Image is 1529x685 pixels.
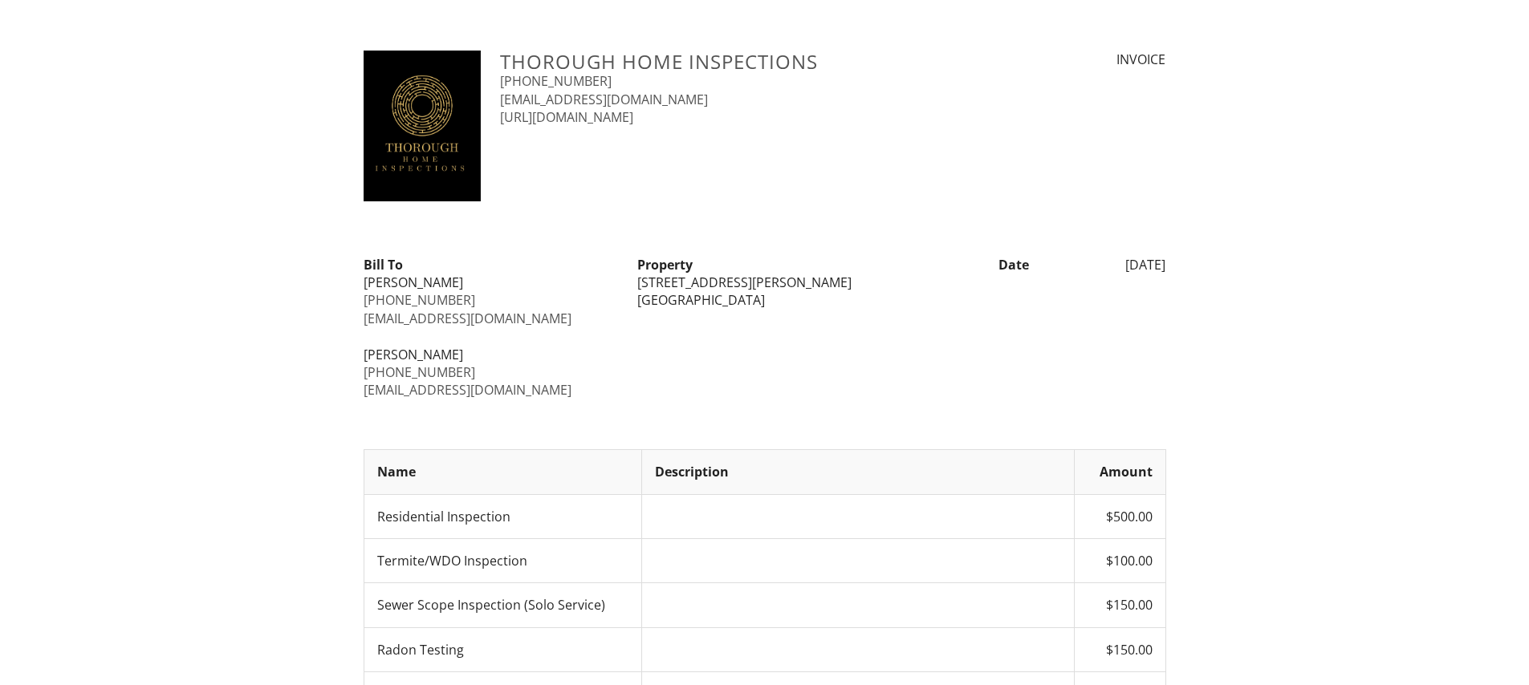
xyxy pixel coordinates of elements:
a: [PHONE_NUMBER] [364,363,475,381]
td: Sewer Scope Inspection (Solo Service) [364,583,641,627]
td: $100.00 [1074,538,1165,582]
div: [PERSON_NAME] [364,274,618,291]
div: [STREET_ADDRESS][PERSON_NAME] [637,274,892,291]
div: INVOICE [979,51,1165,68]
strong: Bill To [364,256,403,274]
th: Description [641,450,1074,494]
td: Radon Testing [364,627,641,671]
strong: Property [637,256,693,274]
a: [EMAIL_ADDRESS][DOMAIN_NAME] [500,91,708,108]
a: [PHONE_NUMBER] [500,72,612,90]
a: [PHONE_NUMBER] [364,291,475,309]
div: [DATE] [1039,256,1176,274]
a: [EMAIL_ADDRESS][DOMAIN_NAME] [364,310,571,327]
th: Name [364,450,641,494]
div: Date [901,256,1039,274]
th: Amount [1074,450,1165,494]
a: [EMAIL_ADDRESS][DOMAIN_NAME] [364,381,571,399]
td: $500.00 [1074,494,1165,538]
td: Residential Inspection [364,494,641,538]
div: [GEOGRAPHIC_DATA] [637,291,892,309]
td: $150.00 [1074,583,1165,627]
div: [PERSON_NAME] [364,346,618,363]
td: $150.00 [1074,627,1165,671]
img: Inspections%20%28Sweatshirts%29%20-%201.jpeg [364,51,482,201]
td: Termite/WDO Inspection [364,538,641,582]
a: [URL][DOMAIN_NAME] [500,108,633,126]
h3: Thorough Home Inspections [500,51,960,72]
